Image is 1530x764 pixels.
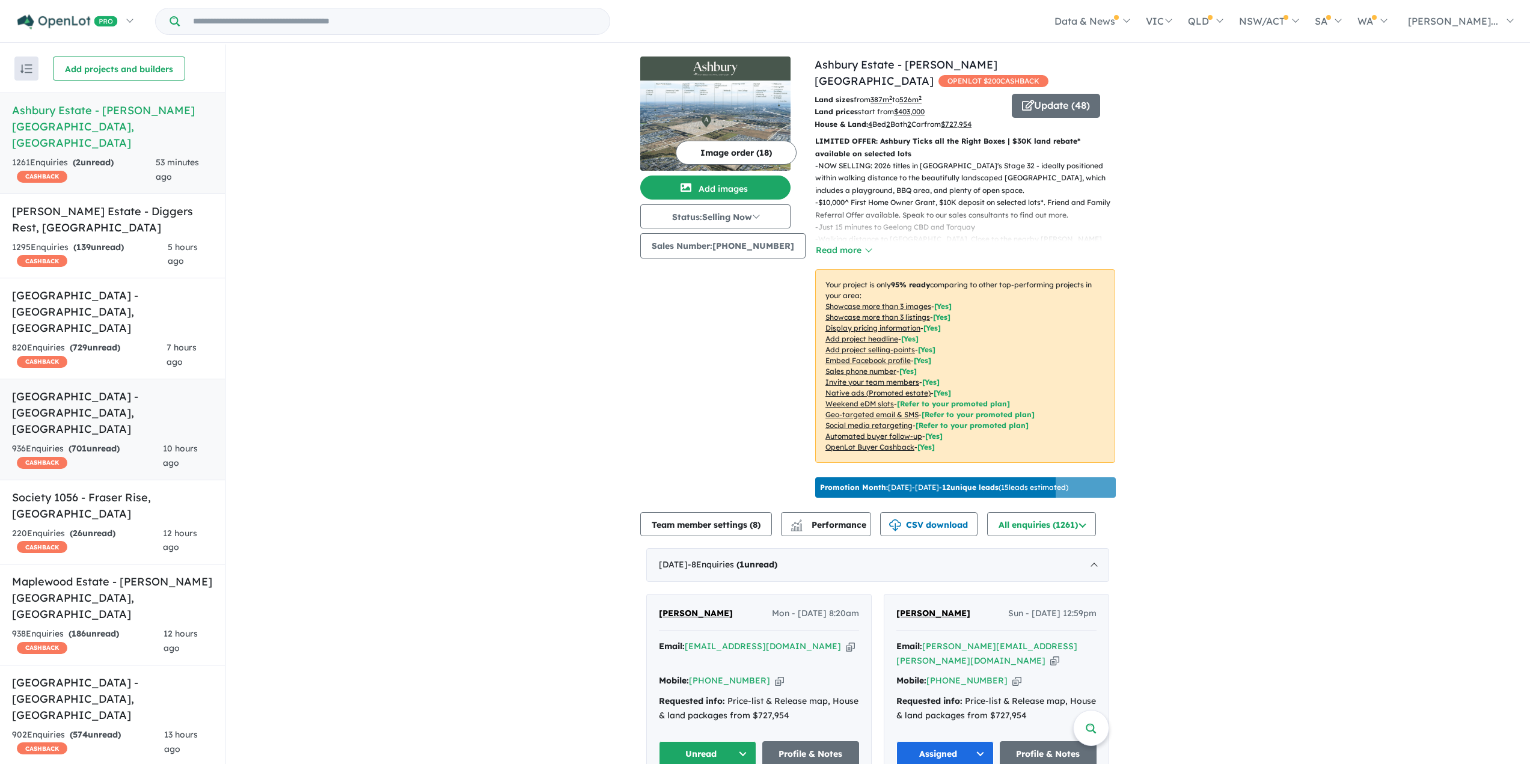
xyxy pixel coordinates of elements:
[1012,94,1100,118] button: Update (48)
[896,675,926,686] strong: Mobile:
[156,157,199,182] span: 53 minutes ago
[791,524,803,531] img: bar-chart.svg
[12,287,213,336] h5: [GEOGRAPHIC_DATA] - [GEOGRAPHIC_DATA] , [GEOGRAPHIC_DATA]
[896,641,922,652] strong: Email:
[899,95,922,104] u: 526 m
[17,457,67,469] span: CASHBACK
[896,694,1097,723] div: Price-list & Release map, House & land packages from $727,954
[901,334,919,343] span: [ Yes ]
[846,640,855,653] button: Copy
[659,694,859,723] div: Price-list & Release map, House & land packages from $727,954
[76,242,91,252] span: 139
[12,388,213,437] h5: [GEOGRAPHIC_DATA] - [GEOGRAPHIC_DATA] , [GEOGRAPHIC_DATA]
[916,421,1029,430] span: [Refer to your promoted plan]
[925,432,943,441] span: [Yes]
[73,729,88,740] span: 574
[923,323,941,332] span: [ Yes ]
[53,57,185,81] button: Add projects and builders
[897,399,1010,408] span: [Refer to your promoted plan]
[815,221,1125,233] p: - Just 15 minutes to Geelong CBD and Torquay
[894,107,925,116] u: $ 403,000
[926,675,1008,686] a: [PHONE_NUMBER]
[73,242,124,252] strong: ( unread)
[72,443,87,454] span: 701
[640,176,791,200] button: Add images
[17,642,67,654] span: CASHBACK
[987,512,1096,536] button: All enquiries (1261)
[825,410,919,419] u: Geo-targeted email & SMS
[815,107,858,116] b: Land prices
[182,8,607,34] input: Try estate name, suburb, builder or developer
[1008,607,1097,621] span: Sun - [DATE] 12:59pm
[736,559,777,570] strong: ( unread)
[825,421,913,430] u: Social media retargeting
[889,94,892,101] sup: 2
[792,519,866,530] span: Performance
[825,432,922,441] u: Automated buyer follow-up
[815,118,1003,130] p: Bed Bath Car from
[775,674,784,687] button: Copy
[12,442,163,471] div: 936 Enquir ies
[815,135,1115,160] p: LIMITED OFFER: Ashbury Ticks all the Right Boxes | $30K land rebate* available on selected lots
[815,269,1115,463] p: Your project is only comparing to other top-performing projects in your area: - - - - - - - - - -...
[69,443,120,454] strong: ( unread)
[938,75,1048,87] span: OPENLOT $ 200 CASHBACK
[659,641,685,652] strong: Email:
[896,608,970,619] span: [PERSON_NAME]
[688,559,777,570] span: - 8 Enquir ies
[825,334,898,343] u: Add project headline
[1408,15,1498,27] span: [PERSON_NAME]...
[889,519,901,531] img: download icon
[640,81,791,171] img: Ashbury Estate - Armstrong Creek
[676,141,797,165] button: Image order (18)
[815,197,1125,221] p: - $10,000^ First Home Owner Grant, $10K deposit on selected lots*. Friend and Family Referral Off...
[73,528,82,539] span: 26
[17,14,118,29] img: Openlot PRO Logo White
[815,233,1125,270] p: - Walking distance to [GEOGRAPHIC_DATA], Close to the nearby [PERSON_NAME][GEOGRAPHIC_DATA], With...
[815,58,997,88] a: Ashbury Estate - [PERSON_NAME][GEOGRAPHIC_DATA]
[781,512,871,536] button: Performance
[815,94,1003,106] p: from
[922,410,1035,419] span: [Refer to your promoted plan]
[685,641,841,652] a: [EMAIL_ADDRESS][DOMAIN_NAME]
[896,641,1077,666] a: [PERSON_NAME][EMAIL_ADDRESS][PERSON_NAME][DOMAIN_NAME]
[815,120,868,129] b: House & Land:
[164,729,198,754] span: 13 hours ago
[918,345,935,354] span: [ Yes ]
[820,483,888,492] b: Promotion Month:
[815,160,1125,197] p: - NOW SELLING: 2026 titles in [GEOGRAPHIC_DATA]'s Stage 32 - ideally positioned within walking di...
[20,64,32,73] img: sort.svg
[164,628,198,653] span: 12 hours ago
[825,399,894,408] u: Weekend eDM slots
[12,240,168,269] div: 1295 Enquir ies
[167,342,197,367] span: 7 hours ago
[871,95,892,104] u: 387 m
[659,607,733,621] a: [PERSON_NAME]
[73,157,114,168] strong: ( unread)
[896,607,970,621] a: [PERSON_NAME]
[933,313,950,322] span: [ Yes ]
[17,171,67,183] span: CASHBACK
[922,377,940,387] span: [ Yes ]
[640,57,791,171] a: Ashbury Estate - Armstrong Creek LogoAshbury Estate - Armstrong Creek
[70,729,121,740] strong: ( unread)
[739,559,744,570] span: 1
[919,94,922,101] sup: 2
[17,742,67,754] span: CASHBACK
[659,608,733,619] span: [PERSON_NAME]
[825,302,931,311] u: Showcase more than 3 images
[76,157,81,168] span: 2
[825,367,896,376] u: Sales phone number
[907,120,911,129] u: 2
[72,628,86,639] span: 186
[69,628,119,639] strong: ( unread)
[825,345,915,354] u: Add project selling-points
[825,442,914,451] u: OpenLot Buyer Cashback
[892,95,922,104] span: to
[17,356,67,368] span: CASHBACK
[689,675,770,686] a: [PHONE_NUMBER]
[640,233,806,258] button: Sales Number:[PHONE_NUMBER]
[12,627,164,656] div: 938 Enquir ies
[825,313,930,322] u: Showcase more than 3 listings
[914,356,931,365] span: [ Yes ]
